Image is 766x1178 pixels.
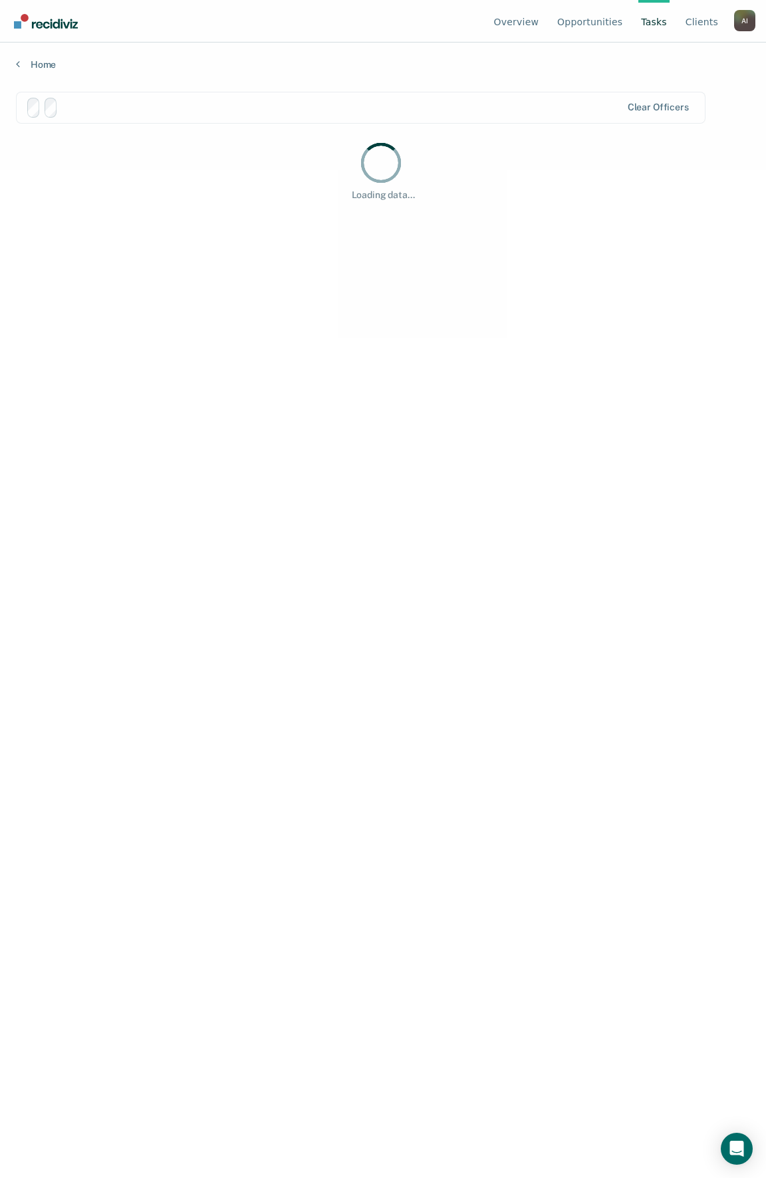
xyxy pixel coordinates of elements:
a: Home [16,59,750,70]
img: Recidiviz [14,14,78,29]
div: Clear officers [628,102,689,113]
div: Open Intercom Messenger [721,1133,753,1165]
button: Profile dropdown button [734,10,755,31]
div: Loading data... [352,189,415,201]
div: A I [734,10,755,31]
